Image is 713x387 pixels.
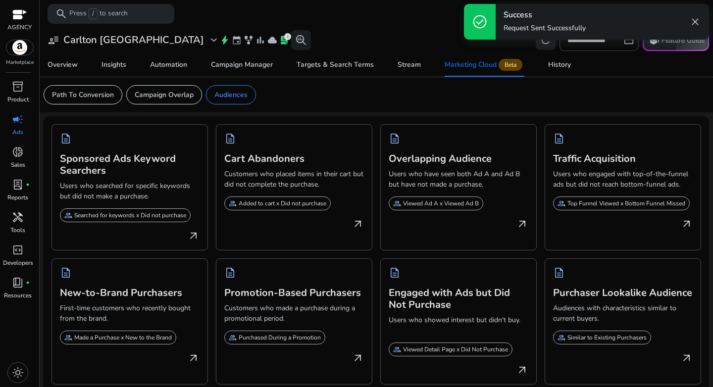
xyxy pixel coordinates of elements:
p: Path To Conversion [52,90,114,100]
span: bolt [220,35,230,45]
div: Insights [102,61,126,68]
span: arrow_outward [681,218,693,230]
p: Ads [12,128,23,137]
span: Beta [499,59,522,71]
span: group [393,345,401,353]
span: group [64,334,72,341]
span: bar_chart [255,35,265,45]
span: group [229,334,237,341]
h3: Overlapping Audience [389,151,528,165]
p: Audiences with characteristics similar to current buyers. [553,303,693,328]
span: book_4 [12,277,24,289]
span: arrow_outward [681,352,693,364]
div: Automation [150,61,187,68]
div: Stream [398,61,421,68]
p: Reports [7,193,28,202]
span: group [64,211,72,219]
span: group [558,199,565,207]
p: Similar to Existing Purchasers [567,333,647,342]
span: group [229,199,237,207]
span: fiber_manual_record [26,183,30,187]
p: Request Sent Successfully [504,23,586,33]
p: Added to cart x Did not purchase [239,199,326,208]
p: Purchased During a Promotion [239,333,321,342]
p: Users who engaged with top-of-the-funnel ads but did not reach bottom-funnel ads. [553,169,693,193]
span: / [89,8,98,19]
span: check_circle [472,14,488,30]
p: Viewed Detail Page x Did Not Purchase [403,345,508,354]
span: close [689,16,701,28]
img: amazon.svg [6,40,33,55]
span: description [553,133,565,145]
p: Users who showed interest but didn't buy. [389,315,528,339]
span: inventory_2 [12,81,24,93]
span: search_insights [295,34,307,46]
span: description [224,133,236,145]
p: Users who have seen both Ad A and Ad B but have not made a purchase. [389,169,528,193]
p: Customers who made a purchase during a promotional period. [224,303,364,328]
h3: Engaged with Ads but Did Not Purchase [389,285,528,311]
div: Targets & Search Terms [297,61,374,68]
p: Marketplace [6,59,34,66]
span: description [389,133,401,145]
h4: Success [504,10,586,20]
p: Resources [4,291,32,300]
button: search_insights [291,30,311,50]
p: Developers [3,258,33,267]
div: Campaign Manager [211,61,273,68]
span: arrow_outward [516,364,528,376]
span: arrow_outward [352,352,364,364]
span: event [232,35,242,45]
span: group [393,199,401,207]
span: description [224,267,236,279]
span: fiber_manual_record [26,281,30,285]
p: First-time customers who recently bought from the brand. [60,303,200,328]
span: code_blocks [12,244,24,256]
p: Sales [11,160,25,169]
h3: Purchaser Lookalike Audience [553,285,693,299]
span: group [558,334,565,341]
h3: Sponsored Ads Keyword Searchers [60,151,200,177]
span: arrow_outward [516,218,528,230]
p: Viewed Ad A x Viewed Ad B [403,199,479,208]
span: donut_small [12,146,24,158]
span: arrow_outward [188,230,200,242]
h3: New-to-Brand Purchasers [60,285,200,299]
p: Audiences [214,90,248,100]
span: campaign [12,113,24,125]
p: Searched for keywords x Did not purchase [74,211,186,220]
span: handyman [12,211,24,223]
span: description [389,267,401,279]
div: Overview [48,61,78,68]
span: light_mode [12,367,24,379]
span: lab_profile [12,179,24,191]
span: description [60,133,72,145]
p: Users who searched for specific keywords but did not make a purchase. [60,181,200,205]
p: Press to search [69,8,128,19]
p: Product [7,95,29,104]
p: Top Funnel Viewed x Bottom Funnel Missed [567,199,685,208]
span: expand_more [208,34,220,46]
p: AGENCY [7,23,32,32]
div: 1 [284,33,291,40]
div: Marketing Cloud [445,61,524,69]
p: Customers who placed items in their cart but did not complete the purchase. [224,169,364,193]
span: search [55,8,67,20]
span: arrow_outward [188,352,200,364]
span: family_history [244,35,254,45]
p: Made a Purchase x New to the Brand [74,333,172,342]
span: cloud [267,35,277,45]
h3: Cart Abandoners [224,151,364,165]
div: History [548,61,571,68]
span: description [60,267,72,279]
h3: Traffic Acquisition [553,151,693,165]
span: refresh [540,34,552,46]
h3: Carlton [GEOGRAPHIC_DATA] [63,34,204,46]
span: school [648,34,660,46]
p: Tools [10,226,25,235]
span: arrow_outward [352,218,364,230]
span: user_attributes [48,34,59,46]
h3: Promotion-Based Purchasers [224,285,364,299]
span: description [553,267,565,279]
p: Campaign Overlap [135,90,194,100]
